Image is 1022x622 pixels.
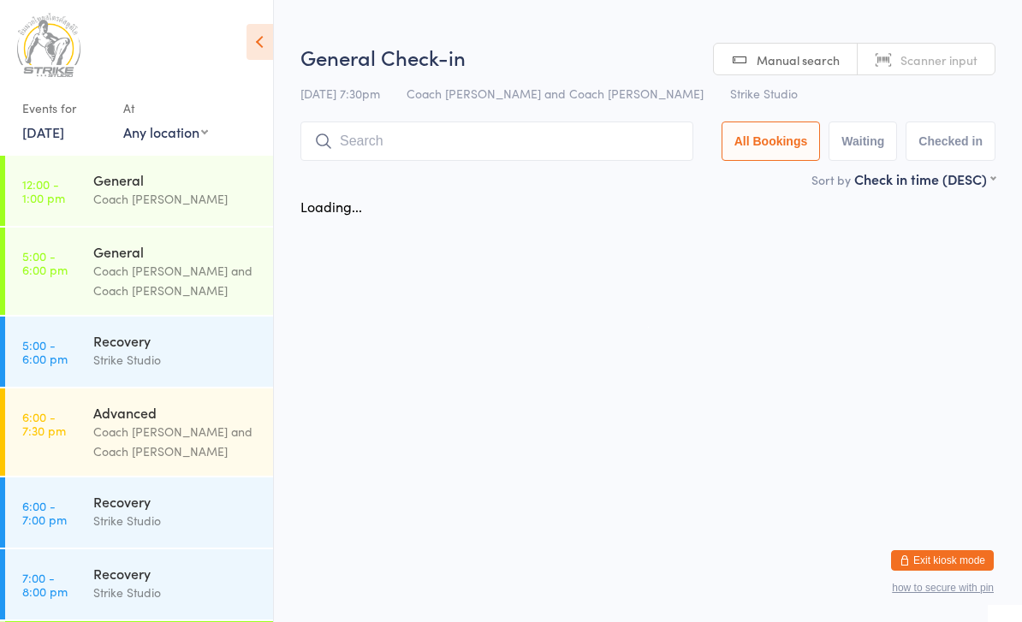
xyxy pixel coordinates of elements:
div: Coach [PERSON_NAME] and Coach [PERSON_NAME] [93,422,258,461]
time: 6:00 - 7:30 pm [22,410,66,437]
label: Sort by [811,171,851,188]
div: Recovery [93,331,258,350]
span: Coach [PERSON_NAME] and Coach [PERSON_NAME] [407,85,704,102]
span: Strike Studio [730,85,798,102]
div: General [93,170,258,189]
time: 6:00 - 7:00 pm [22,499,67,526]
input: Search [300,121,693,161]
div: Any location [123,122,208,141]
span: Manual search [757,51,840,68]
div: Coach [PERSON_NAME] and Coach [PERSON_NAME] [93,261,258,300]
img: Strike Studio [17,13,80,77]
div: Advanced [93,403,258,422]
div: At [123,94,208,122]
div: Check in time (DESC) [854,169,995,188]
time: 12:00 - 1:00 pm [22,177,65,204]
div: Recovery [93,492,258,511]
div: Strike Studio [93,583,258,602]
time: 5:00 - 6:00 pm [22,249,68,276]
div: Recovery [93,564,258,583]
div: Coach [PERSON_NAME] [93,189,258,209]
div: Events for [22,94,106,122]
a: 5:00 -6:00 pmGeneralCoach [PERSON_NAME] and Coach [PERSON_NAME] [5,228,273,315]
time: 7:00 - 8:00 pm [22,571,68,598]
h2: General Check-in [300,43,995,71]
a: 6:00 -7:00 pmRecoveryStrike Studio [5,477,273,548]
button: All Bookings [722,121,821,161]
a: [DATE] [22,122,64,141]
a: 6:00 -7:30 pmAdvancedCoach [PERSON_NAME] and Coach [PERSON_NAME] [5,388,273,476]
span: [DATE] 7:30pm [300,85,380,102]
time: 5:00 - 6:00 pm [22,338,68,365]
button: how to secure with pin [892,582,994,594]
div: Loading... [300,197,362,216]
button: Exit kiosk mode [891,550,994,571]
a: 7:00 -8:00 pmRecoveryStrike Studio [5,549,273,619]
a: 5:00 -6:00 pmRecoveryStrike Studio [5,317,273,387]
div: General [93,242,258,261]
span: Scanner input [900,51,977,68]
a: 12:00 -1:00 pmGeneralCoach [PERSON_NAME] [5,156,273,226]
div: Strike Studio [93,511,258,530]
div: Strike Studio [93,350,258,370]
button: Checked in [906,121,995,161]
button: Waiting [829,121,897,161]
